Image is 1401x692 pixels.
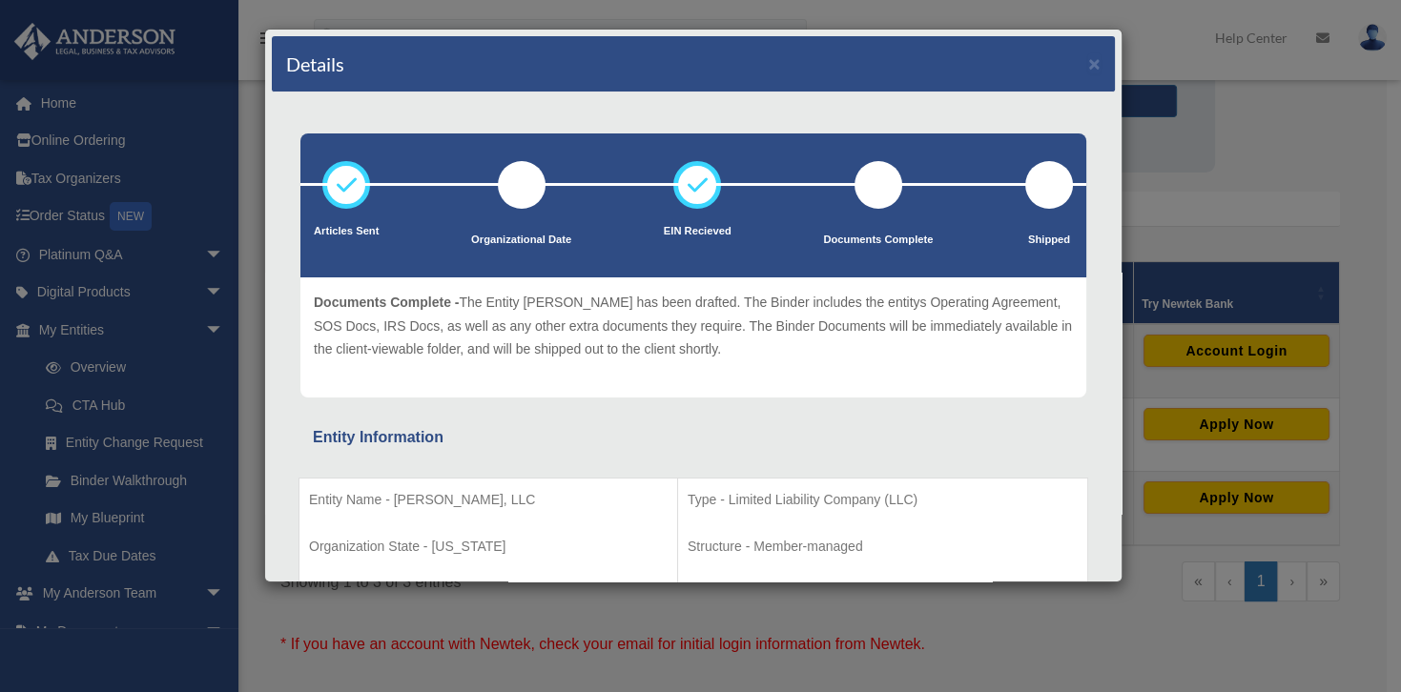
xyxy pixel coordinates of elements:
[823,231,933,250] p: Documents Complete
[1025,231,1073,250] p: Shipped
[688,535,1078,559] p: Structure - Member-managed
[314,222,379,241] p: Articles Sent
[688,488,1078,512] p: Type - Limited Liability Company (LLC)
[313,424,1074,451] div: Entity Information
[314,295,459,310] span: Documents Complete -
[471,231,571,250] p: Organizational Date
[314,291,1073,361] p: The Entity [PERSON_NAME] has been drafted. The Binder includes the entitys Operating Agreement, S...
[309,535,668,559] p: Organization State - [US_STATE]
[286,51,344,77] h4: Details
[664,222,731,241] p: EIN Recieved
[1088,53,1101,73] button: ×
[309,488,668,512] p: Entity Name - [PERSON_NAME], LLC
